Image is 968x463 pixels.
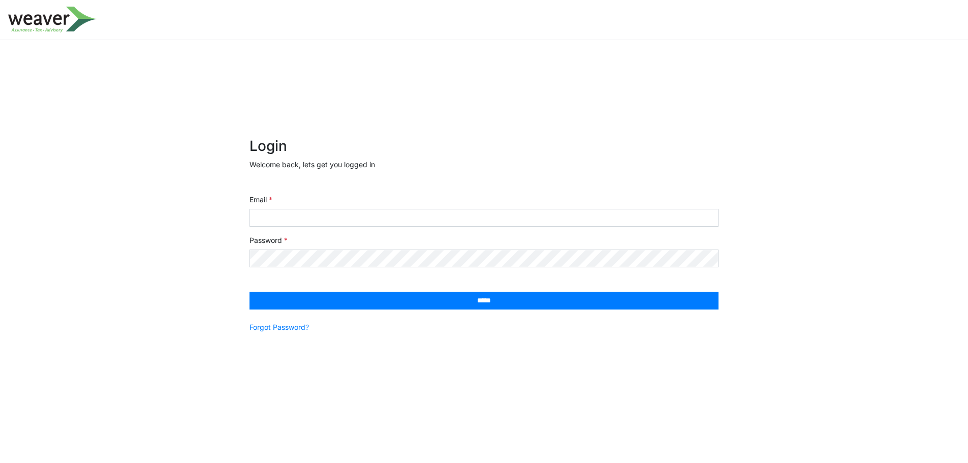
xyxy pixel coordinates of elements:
img: spp logo [8,7,97,33]
p: Welcome back, lets get you logged in [249,159,719,170]
label: Password [249,235,288,245]
label: Email [249,194,272,205]
h2: Login [249,138,719,155]
a: Forgot Password? [249,322,309,332]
